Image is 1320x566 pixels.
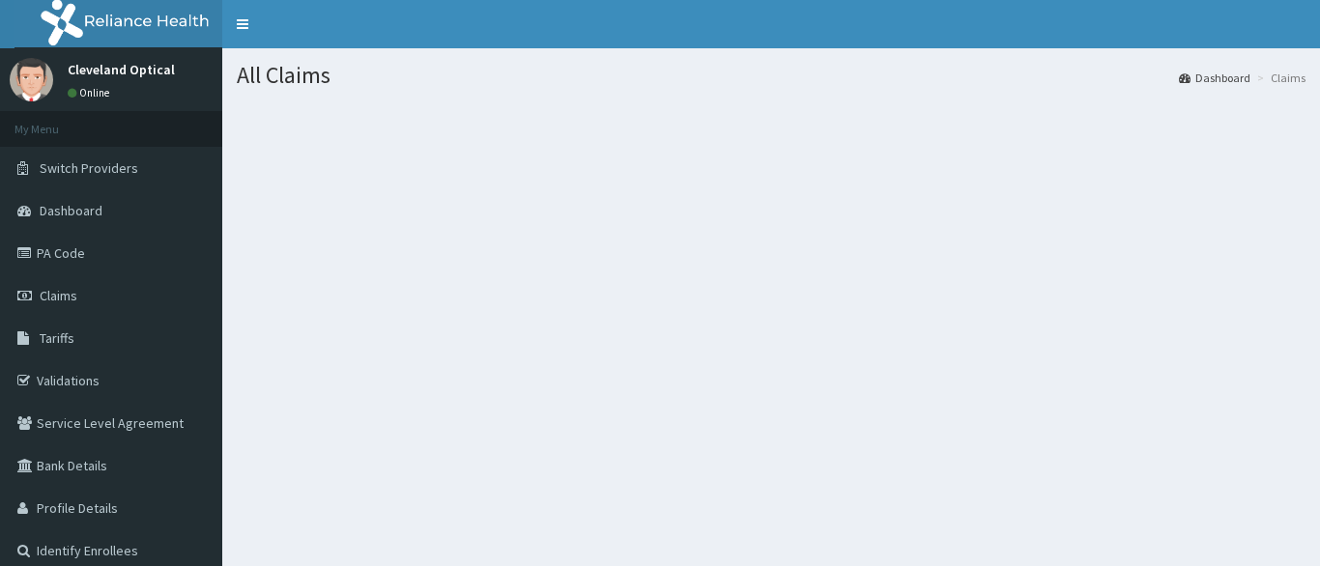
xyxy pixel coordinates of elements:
[68,86,114,99] a: Online
[68,63,175,76] p: Cleveland Optical
[1252,70,1306,86] li: Claims
[40,159,138,177] span: Switch Providers
[40,202,102,219] span: Dashboard
[1179,70,1250,86] a: Dashboard
[237,63,1306,88] h1: All Claims
[40,287,77,304] span: Claims
[40,329,74,347] span: Tariffs
[10,58,53,101] img: User Image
